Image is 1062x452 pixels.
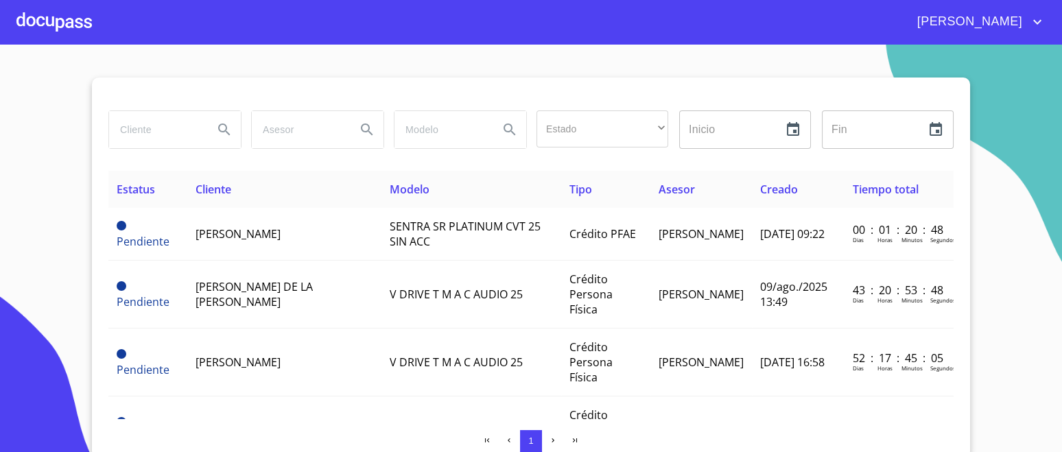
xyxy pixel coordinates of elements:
[351,113,383,146] button: Search
[117,234,169,249] span: Pendiente
[394,111,488,148] input: search
[930,296,956,304] p: Segundos
[930,364,956,372] p: Segundos
[760,279,827,309] span: 09/ago./2025 13:49
[117,417,126,427] span: Pendiente
[901,364,923,372] p: Minutos
[390,182,429,197] span: Modelo
[117,281,126,291] span: Pendiente
[907,11,1029,33] span: [PERSON_NAME]
[659,182,695,197] span: Asesor
[760,355,825,370] span: [DATE] 16:58
[853,364,864,372] p: Dias
[853,296,864,304] p: Dias
[117,294,169,309] span: Pendiente
[390,219,541,249] span: SENTRA SR PLATINUM CVT 25 SIN ACC
[901,296,923,304] p: Minutos
[853,182,919,197] span: Tiempo total
[907,11,1046,33] button: account of current user
[930,236,956,243] p: Segundos
[659,287,744,302] span: [PERSON_NAME]
[853,283,945,298] p: 43 : 20 : 53 : 48
[493,113,526,146] button: Search
[569,340,613,385] span: Crédito Persona Física
[877,296,893,304] p: Horas
[569,226,636,241] span: Crédito PFAE
[196,182,231,197] span: Cliente
[528,436,533,446] span: 1
[208,113,241,146] button: Search
[390,355,523,370] span: V DRIVE T M A C AUDIO 25
[520,430,542,452] button: 1
[659,355,744,370] span: [PERSON_NAME]
[853,222,945,237] p: 00 : 01 : 20 : 48
[877,364,893,372] p: Horas
[877,236,893,243] p: Horas
[196,279,313,309] span: [PERSON_NAME] DE LA [PERSON_NAME]
[853,236,864,243] p: Dias
[117,182,155,197] span: Estatus
[853,418,945,433] p: 105 : 22 : 13 : 10
[901,236,923,243] p: Minutos
[536,110,668,147] div: ​
[109,111,202,148] input: search
[760,182,798,197] span: Creado
[196,226,281,241] span: [PERSON_NAME]
[117,349,126,359] span: Pendiente
[853,350,945,366] p: 52 : 17 : 45 : 05
[252,111,345,148] input: search
[569,182,592,197] span: Tipo
[117,362,169,377] span: Pendiente
[117,221,126,230] span: Pendiente
[659,226,744,241] span: [PERSON_NAME]
[196,355,281,370] span: [PERSON_NAME]
[569,272,613,317] span: Crédito Persona Física
[390,287,523,302] span: V DRIVE T M A C AUDIO 25
[760,226,825,241] span: [DATE] 09:22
